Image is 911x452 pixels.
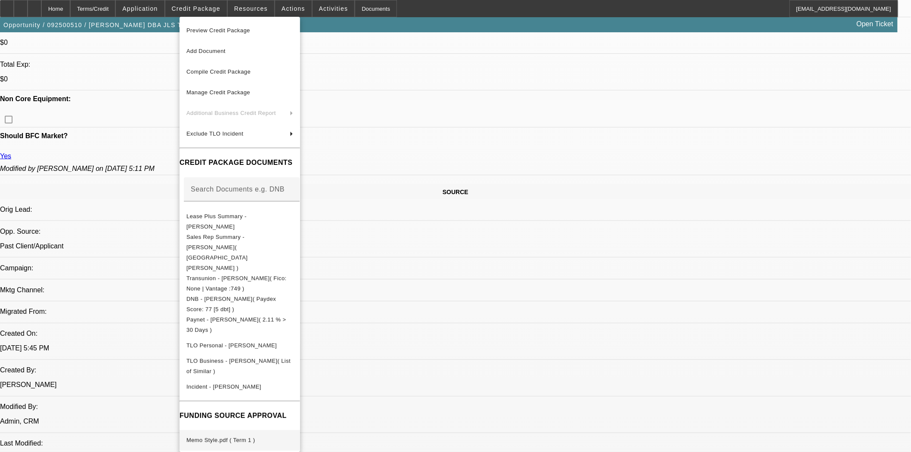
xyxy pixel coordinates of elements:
[180,294,300,314] button: DNB - Joseph Swindle( Paydex Score: 77 [5 dbt] )
[186,383,261,390] span: Incident - [PERSON_NAME]
[186,357,291,374] span: TLO Business - [PERSON_NAME]( List of Similar )
[180,273,300,294] button: Transunion - Swindle, Joseph( Fico: None | Vantage :749 )
[180,211,300,232] button: Lease Plus Summary - Joseph Swindle
[180,411,300,421] h4: FUNDING SOURCE APPROVAL
[186,68,251,75] span: Compile Credit Package
[180,356,300,376] button: TLO Business - Joseph Swindle( List of Similar )
[180,158,300,168] h4: CREDIT PACKAGE DOCUMENTS
[186,27,250,34] span: Preview Credit Package
[180,335,300,356] button: TLO Personal - Swindle, Joseph
[186,316,286,333] span: Paynet - [PERSON_NAME]( 2.11 % > 30 Days )
[186,295,276,312] span: DNB - [PERSON_NAME]( Paydex Score: 77 [5 dbt] )
[186,48,226,54] span: Add Document
[180,232,300,273] button: Sales Rep Summary - Joseph Swindle( Haraden, Amanda )
[180,376,300,397] button: Incident - Swindle, Joseph
[186,213,247,229] span: Lease Plus Summary - [PERSON_NAME]
[191,185,285,192] mat-label: Search Documents e.g. DNB
[186,233,248,271] span: Sales Rep Summary - [PERSON_NAME]( [GEOGRAPHIC_DATA][PERSON_NAME] )
[186,275,287,291] span: Transunion - [PERSON_NAME]( Fico: None | Vantage :749 )
[186,130,243,137] span: Exclude TLO Incident
[186,89,250,96] span: Manage Credit Package
[186,342,277,348] span: TLO Personal - [PERSON_NAME]
[180,314,300,335] button: Paynet - Joseph Swindle( 2.11 % > 30 Days )
[180,430,300,451] button: Memo Style.pdf ( Term 1 )
[186,437,255,443] span: Memo Style.pdf ( Term 1 )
